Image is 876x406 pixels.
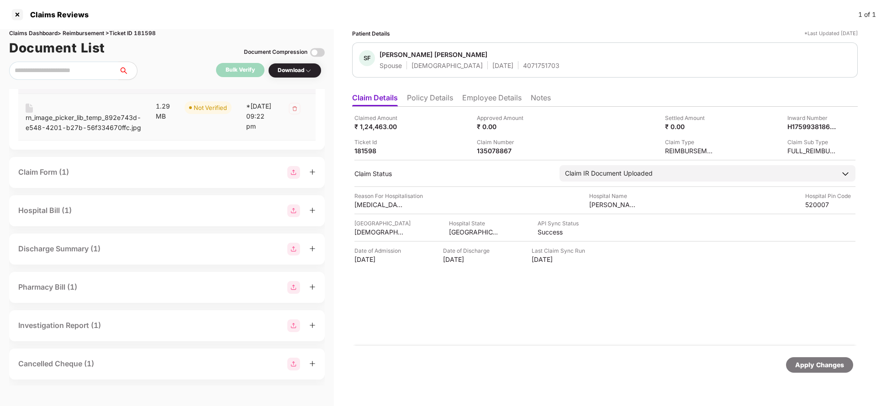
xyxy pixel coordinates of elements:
li: Employee Details [462,93,522,106]
div: REIMBURSEMENT [665,146,715,155]
h1: Document List [9,38,105,58]
img: svg+xml;base64,PHN2ZyBpZD0iR3JvdXBfMjg4MTMiIGRhdGEtbmFtZT0iR3JvdXAgMjg4MTMiIHhtbG5zPSJodHRwOi8vd3... [287,166,300,179]
div: Cancelled Cheque (1) [18,358,94,370]
div: [DATE] [354,255,405,264]
div: Discharge Summary (1) [18,243,100,255]
div: Hospital Bill (1) [18,205,72,216]
span: plus [309,360,316,367]
div: Hospital State [449,219,499,228]
img: svg+xml;base64,PHN2ZyB4bWxucz0iaHR0cDovL3d3dy53My5vcmcvMjAwMC9zdmciIHdpZHRoPSIzMiIgaGVpZ2h0PSIzMi... [287,101,302,116]
div: API Sync Status [538,219,579,228]
button: search [118,62,137,80]
div: Approved Amount [477,114,527,122]
img: svg+xml;base64,PHN2ZyB4bWxucz0iaHR0cDovL3d3dy53My5vcmcvMjAwMC9zdmciIHdpZHRoPSIxNiIgaGVpZ2h0PSIyMC... [26,104,33,113]
div: *Last Updated [DATE] [804,29,858,38]
div: FULL_REIMBURSEMENT [787,146,838,155]
div: Date of Admission [354,246,405,255]
img: svg+xml;base64,PHN2ZyBpZD0iR3JvdXBfMjg4MTMiIGRhdGEtbmFtZT0iR3JvdXAgMjg4MTMiIHhtbG5zPSJodHRwOi8vd3... [287,243,300,255]
div: Patient Details [352,29,390,38]
div: Investigation Report (1) [18,320,101,331]
div: Not Verified [194,103,227,112]
span: plus [309,169,316,175]
div: rn_image_picker_lib_temp_892e743d-e548-4201-b27b-56f334670ffc.jpg [26,113,141,133]
div: H1759938186726OE191 [787,122,838,131]
div: 135078867 [477,146,527,155]
span: search [118,67,137,74]
div: 181598 [354,146,405,155]
img: svg+xml;base64,PHN2ZyBpZD0iR3JvdXBfMjg4MTMiIGRhdGEtbmFtZT0iR3JvdXAgMjg4MTMiIHhtbG5zPSJodHRwOi8vd3... [287,358,300,370]
div: Inward Number [787,114,838,122]
div: Claimed Amount [354,114,405,122]
div: [DATE] [492,61,513,70]
div: Settled Amount [665,114,715,122]
img: svg+xml;base64,PHN2ZyBpZD0iVG9nZ2xlLTMyeDMyIiB4bWxucz0iaHR0cDovL3d3dy53My5vcmcvMjAwMC9zdmciIHdpZH... [310,45,325,60]
div: Hospital Pin Code [805,192,855,200]
li: Claim Details [352,93,398,106]
div: Reason For Hospitalisation [354,192,423,200]
span: plus [309,207,316,213]
div: Claim Status [354,169,550,178]
div: Claim Type [665,138,715,146]
div: Claim Number [477,138,527,146]
div: [PERSON_NAME] [PERSON_NAME] [380,50,487,59]
img: downArrowIcon [841,169,850,178]
div: *[DATE] 09:22 pm [246,101,273,131]
div: Success [538,228,579,236]
div: Ticket Id [354,138,405,146]
div: [DEMOGRAPHIC_DATA] [412,61,483,70]
div: SF [359,50,375,66]
div: [GEOGRAPHIC_DATA] [354,219,411,228]
div: 1.29 MB [156,101,170,121]
div: ₹ 0.00 [477,122,527,131]
div: [DATE] [443,255,493,264]
div: Apply Changes [795,360,844,370]
div: 1 of 1 [858,10,876,20]
div: [GEOGRAPHIC_DATA] [449,228,499,236]
div: Last Claim Sync Run [532,246,585,255]
img: svg+xml;base64,PHN2ZyBpZD0iR3JvdXBfMjg4MTMiIGRhdGEtbmFtZT0iR3JvdXAgMjg4MTMiIHhtbG5zPSJodHRwOi8vd3... [287,204,300,217]
div: Download [278,66,312,75]
div: [MEDICAL_DATA] [354,200,405,209]
div: 4071751703 [523,61,559,70]
li: Notes [531,93,551,106]
div: ₹ 1,24,463.00 [354,122,405,131]
div: Date of Discharge [443,246,493,255]
div: Claims Dashboard > Reimbursement > Ticket ID 181598 [9,29,325,38]
div: Hospital Name [589,192,639,200]
div: [PERSON_NAME][GEOGRAPHIC_DATA] [589,200,639,209]
div: Pharmacy Bill (1) [18,281,77,293]
li: Policy Details [407,93,453,106]
div: Claim Sub Type [787,138,838,146]
span: plus [309,284,316,290]
div: Claims Reviews [25,10,89,19]
img: svg+xml;base64,PHN2ZyBpZD0iRHJvcGRvd24tMzJ4MzIiIHhtbG5zPSJodHRwOi8vd3d3LnczLm9yZy8yMDAwL3N2ZyIgd2... [305,67,312,74]
div: Document Compression [244,48,307,57]
div: [DEMOGRAPHIC_DATA] [354,228,405,236]
span: plus [309,322,316,328]
div: Spouse [380,61,402,70]
div: 520007 [805,200,855,209]
div: Bulk Verify [226,66,255,74]
div: Claim IR Document Uploaded [565,168,653,178]
img: svg+xml;base64,PHN2ZyBpZD0iR3JvdXBfMjg4MTMiIGRhdGEtbmFtZT0iR3JvdXAgMjg4MTMiIHhtbG5zPSJodHRwOi8vd3... [287,281,300,294]
div: [DATE] [532,255,585,264]
span: plus [309,245,316,252]
div: ₹ 0.00 [665,122,715,131]
div: Claim Form (1) [18,167,69,178]
img: svg+xml;base64,PHN2ZyBpZD0iR3JvdXBfMjg4MTMiIGRhdGEtbmFtZT0iR3JvdXAgMjg4MTMiIHhtbG5zPSJodHRwOi8vd3... [287,319,300,332]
